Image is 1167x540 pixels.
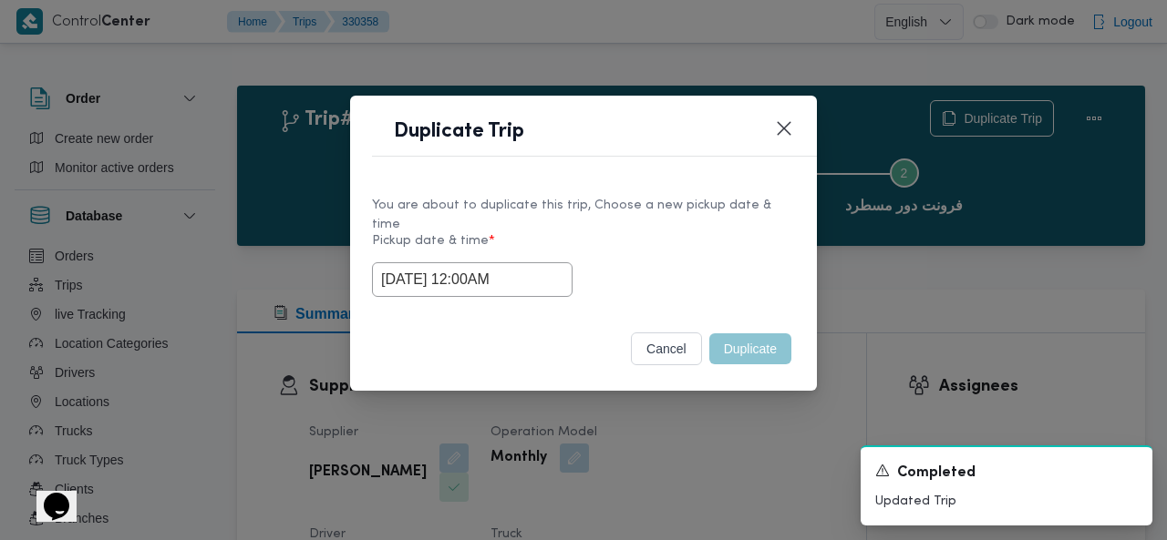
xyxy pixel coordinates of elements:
[709,333,791,364] button: Duplicate
[372,262,573,297] input: Choose date & time
[18,467,77,522] iframe: chat widget
[897,463,976,484] span: Completed
[394,117,524,147] h1: Duplicate Trip
[773,117,795,139] button: Closes this modal window
[631,332,702,365] button: cancel
[372,196,795,234] div: You are about to duplicate this trip, Choose a new pickup date & time
[875,492,1138,511] p: Updated Trip
[372,234,795,262] label: Pickup date & time
[875,462,1138,484] div: Notification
